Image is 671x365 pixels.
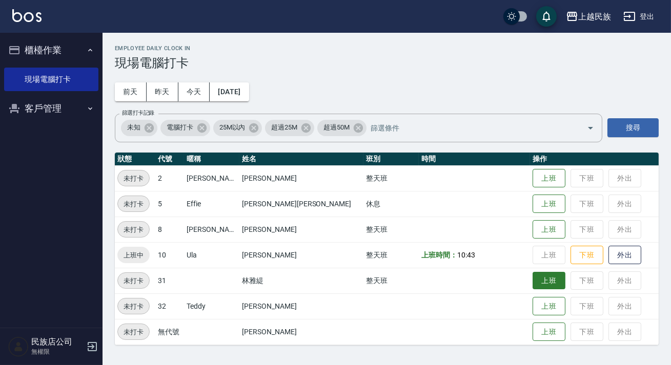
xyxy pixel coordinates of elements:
div: 上越民族 [578,10,611,23]
span: 未打卡 [118,275,149,286]
button: 櫃檯作業 [4,37,98,63]
td: 整天班 [363,268,419,293]
button: 上班 [533,220,565,239]
div: 未知 [121,120,157,136]
input: 篩選條件 [368,119,569,137]
td: 5 [155,191,184,217]
button: [DATE] [210,82,249,101]
div: 電腦打卡 [160,120,210,136]
td: 整天班 [363,165,419,191]
button: 上班 [533,272,565,290]
div: 超過50M [317,120,367,136]
h5: 民族店公司 [31,337,84,347]
button: 客戶管理 [4,95,98,122]
td: [PERSON_NAME] [239,319,363,345]
th: 姓名 [239,153,363,166]
button: Open [582,120,599,136]
button: 前天 [115,82,147,101]
span: 上班中 [117,250,150,261]
button: 昨天 [147,82,178,101]
button: 搜尋 [607,118,659,137]
div: 25M以內 [213,120,262,136]
a: 現場電腦打卡 [4,68,98,91]
button: 上班 [533,169,565,188]
span: 電腦打卡 [160,122,199,133]
td: [PERSON_NAME] [184,217,239,242]
span: 未打卡 [118,173,149,184]
td: 整天班 [363,242,419,268]
td: [PERSON_NAME] [239,165,363,191]
th: 暱稱 [184,153,239,166]
td: [PERSON_NAME] [239,242,363,268]
h2: Employee Daily Clock In [115,45,659,52]
div: 超過25M [265,120,314,136]
span: 超過25M [265,122,303,133]
th: 班別 [363,153,419,166]
button: 上班 [533,195,565,213]
span: 未打卡 [118,327,149,337]
td: 10 [155,242,184,268]
span: 超過50M [317,122,356,133]
span: 25M以內 [213,122,252,133]
button: 上越民族 [562,6,615,27]
td: [PERSON_NAME] [184,165,239,191]
th: 狀態 [115,153,155,166]
button: 下班 [571,246,603,265]
td: 2 [155,165,184,191]
label: 篩選打卡記錄 [122,109,154,117]
td: [PERSON_NAME][PERSON_NAME] [239,191,363,217]
button: 上班 [533,297,565,316]
h3: 現場電腦打卡 [115,56,659,70]
img: Logo [12,9,42,22]
span: 未打卡 [118,199,149,209]
span: 10:43 [457,251,475,259]
button: 外出 [608,246,641,265]
th: 代號 [155,153,184,166]
td: 林雅緹 [239,268,363,293]
td: 8 [155,217,184,242]
td: [PERSON_NAME] [239,293,363,319]
td: 整天班 [363,217,419,242]
img: Person [8,336,29,357]
button: 上班 [533,323,565,341]
b: 上班時間： [421,251,457,259]
span: 未打卡 [118,301,149,312]
td: 31 [155,268,184,293]
button: 登出 [619,7,659,26]
th: 時間 [419,153,530,166]
p: 無權限 [31,347,84,356]
td: Teddy [184,293,239,319]
td: 休息 [363,191,419,217]
td: Effie [184,191,239,217]
td: [PERSON_NAME] [239,217,363,242]
span: 未打卡 [118,224,149,235]
td: Ula [184,242,239,268]
td: 無代號 [155,319,184,345]
td: 32 [155,293,184,319]
button: save [536,6,557,27]
th: 操作 [530,153,659,166]
span: 未知 [121,122,147,133]
button: 今天 [178,82,210,101]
